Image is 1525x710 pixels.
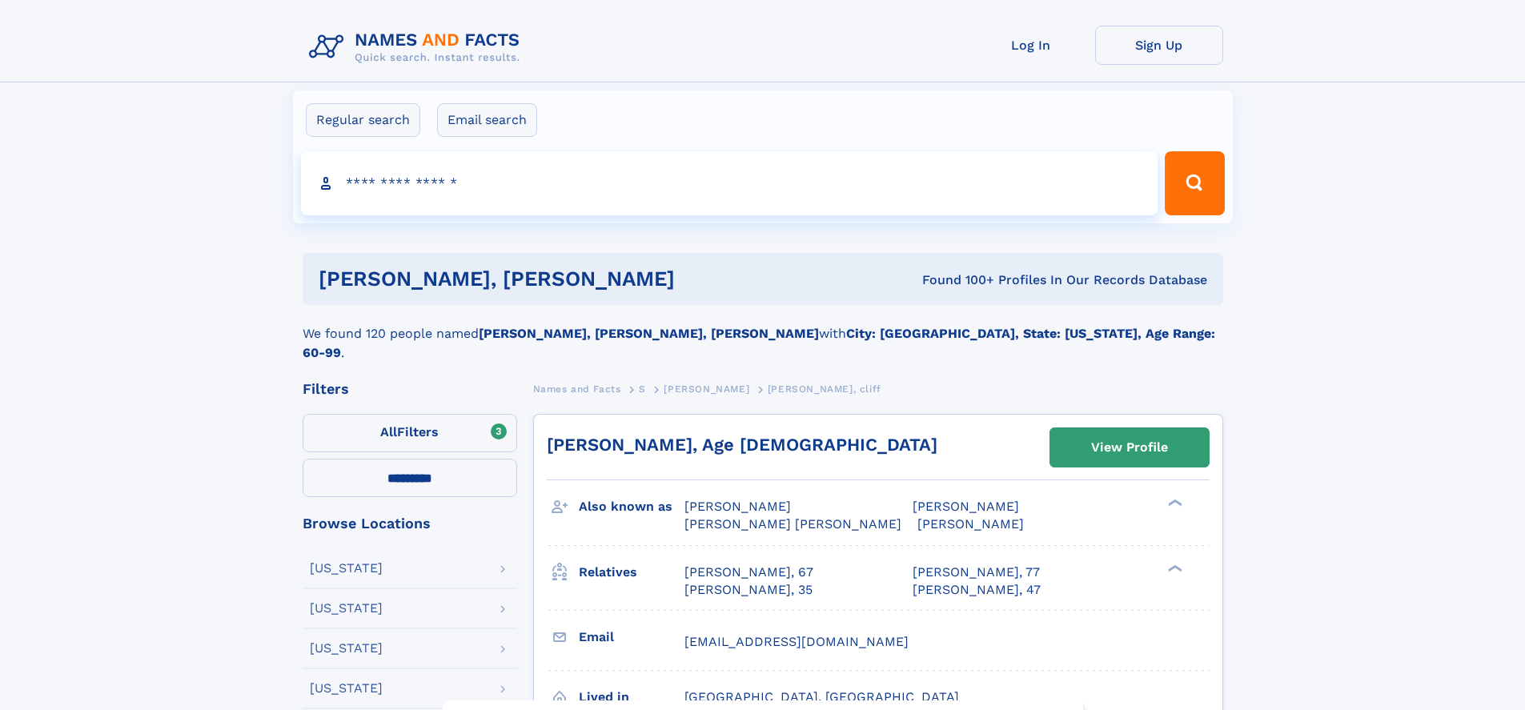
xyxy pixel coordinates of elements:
span: [EMAIL_ADDRESS][DOMAIN_NAME] [684,634,909,649]
span: All [380,424,397,439]
a: [PERSON_NAME], 77 [913,564,1040,581]
h3: Also known as [579,493,684,520]
a: S [639,379,646,399]
div: View Profile [1091,429,1168,466]
h3: Relatives [579,559,684,586]
a: [PERSON_NAME], Age [DEMOGRAPHIC_DATA] [547,435,937,455]
span: [PERSON_NAME], cliff [768,383,881,395]
h3: Email [579,624,684,651]
input: search input [301,151,1158,215]
a: Names and Facts [533,379,621,399]
div: ❯ [1164,563,1183,573]
span: [PERSON_NAME] [913,499,1019,514]
a: [PERSON_NAME], 67 [684,564,813,581]
a: Log In [967,26,1095,65]
div: ❯ [1164,498,1183,508]
b: City: [GEOGRAPHIC_DATA], State: [US_STATE], Age Range: 60-99 [303,326,1215,360]
span: [PERSON_NAME] [664,383,749,395]
span: [PERSON_NAME] [PERSON_NAME] [684,516,901,531]
span: [PERSON_NAME] [917,516,1024,531]
span: [GEOGRAPHIC_DATA], [GEOGRAPHIC_DATA] [684,689,959,704]
div: Found 100+ Profiles In Our Records Database [798,271,1207,289]
span: S [639,383,646,395]
label: Regular search [306,103,420,137]
div: Filters [303,382,517,396]
div: Browse Locations [303,516,517,531]
span: [PERSON_NAME] [684,499,791,514]
a: [PERSON_NAME] [664,379,749,399]
b: [PERSON_NAME], [PERSON_NAME], [PERSON_NAME] [479,326,819,341]
div: We found 120 people named with . [303,305,1223,363]
a: [PERSON_NAME], 47 [913,581,1041,599]
h1: [PERSON_NAME], [PERSON_NAME] [319,269,799,289]
a: View Profile [1050,428,1209,467]
label: Email search [437,103,537,137]
a: [PERSON_NAME], 35 [684,581,813,599]
div: [US_STATE] [310,602,383,615]
img: Logo Names and Facts [303,26,533,69]
button: Search Button [1165,151,1224,215]
a: Sign Up [1095,26,1223,65]
div: [US_STATE] [310,642,383,655]
div: [US_STATE] [310,562,383,575]
label: Filters [303,414,517,452]
div: [US_STATE] [310,682,383,695]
